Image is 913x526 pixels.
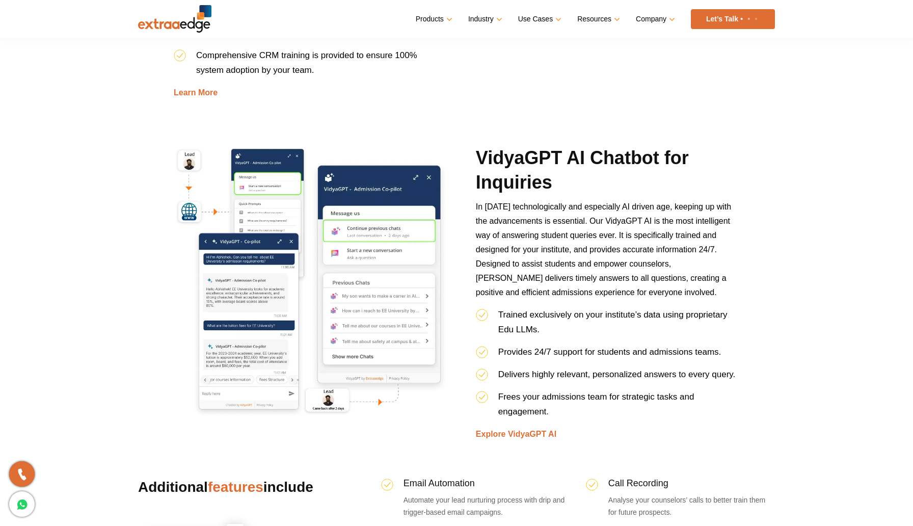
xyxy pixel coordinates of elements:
h3: Additional include [138,477,340,517]
a: Explore VidyaGPT AI [476,430,556,438]
span: Provides 24/7 support for students and admissions teams. [498,347,721,357]
span: Comprehensive CRM training is provided to ensure 100% system adoption by your team. [196,50,417,75]
span: Delivers highly relevant, personalized answers to every query. [498,370,736,379]
span: Frees your admissions team for strategic tasks and engagement. [498,392,694,416]
h4: Email Automation [404,477,570,494]
a: Industry [468,12,500,27]
span: Trained exclusively on your institute’s data using proprietary Edu LLMs. [498,310,728,334]
span: In [DATE] technologically and especially AI driven age, keeping up with the advancements is essen... [476,202,731,297]
a: Learn More [174,88,218,97]
span: features [208,479,263,495]
h2: VidyaGPT AI Chatbot for Inquiries [476,146,739,200]
p: Analyse your counselors’ calls to better train them for future prospects. [608,494,775,518]
img: vidya-ai [174,146,449,418]
p: Automate your lead nurturing process with drip and trigger-based email campaigns. [404,494,570,518]
a: Let’s Talk [691,9,775,29]
a: Products [416,12,450,27]
a: Company [636,12,673,27]
a: Use Cases [518,12,559,27]
h4: Call Recording [608,477,775,494]
a: Resources [577,12,618,27]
